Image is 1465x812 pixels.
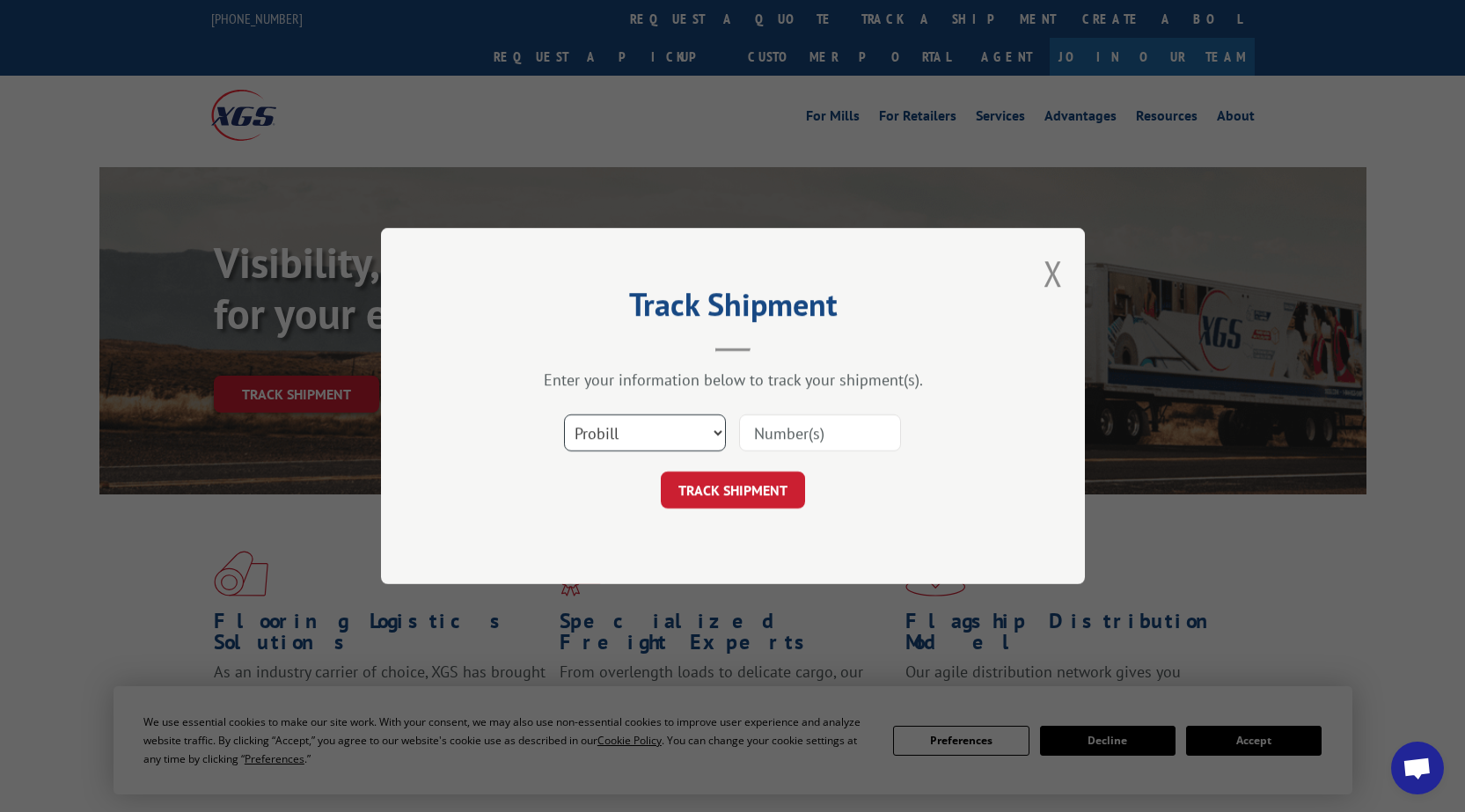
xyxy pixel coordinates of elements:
[469,369,997,390] div: Enter your information below to track your shipment(s).
[469,292,997,326] h2: Track Shipment
[1044,250,1063,296] button: Close modal
[1391,742,1444,794] div: Open chat
[739,414,901,451] input: Number(s)
[661,472,805,508] button: TRACK SHIPMENT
